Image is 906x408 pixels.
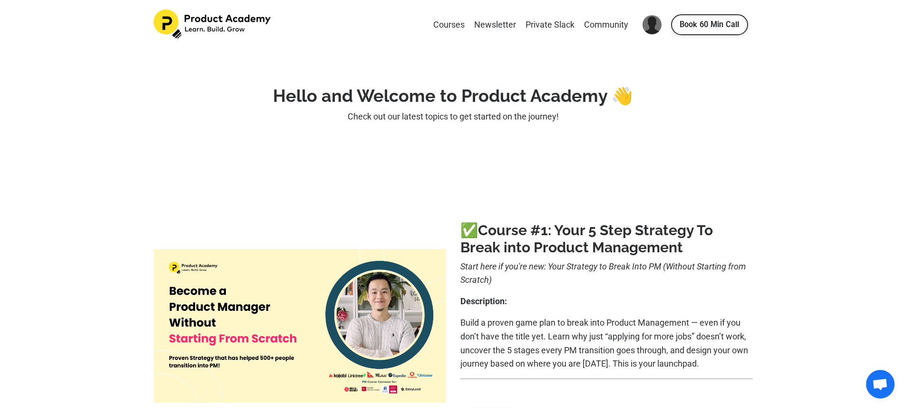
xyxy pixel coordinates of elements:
[460,222,541,239] b: ✅
[474,18,516,32] a: Newsletter
[433,18,465,32] a: Courses
[584,18,628,32] a: Community
[154,10,273,39] img: Product Academy Logo
[478,222,541,239] a: Course #
[273,86,633,106] strong: Hello and Welcome to Product Academy 👋
[154,249,446,403] img: cf5b4f5-4ff4-63b-cf6a-50f800045db_11.png
[671,14,748,35] a: Book 60 Min Call
[526,18,575,32] a: Private Slack
[460,261,746,285] i: Start here if you're new: Your Strategy to Break Into PM (Without Starting from Scratch)
[154,110,753,124] p: Check out our latest topics to get started on the journey!
[460,296,507,306] b: Description:
[866,370,895,398] a: Open chat
[460,316,753,371] p: Build a proven game plan to break into Product Management — even if you don’t have the title yet....
[460,222,713,256] a: 1: Your 5 Step Strategy To Break into Product Management
[643,15,662,34] img: User Avatar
